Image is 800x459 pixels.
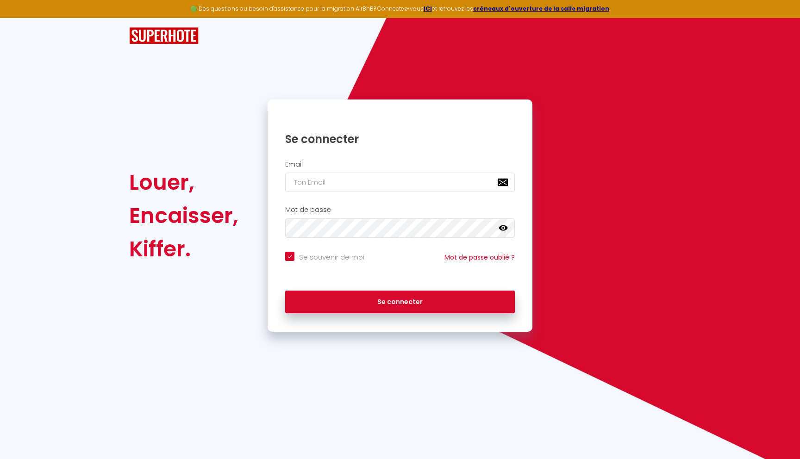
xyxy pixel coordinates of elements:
[424,5,432,12] a: ICI
[285,206,515,214] h2: Mot de passe
[285,132,515,146] h1: Se connecter
[473,5,609,12] a: créneaux d'ouverture de la salle migration
[285,161,515,168] h2: Email
[285,173,515,192] input: Ton Email
[129,27,199,44] img: SuperHote logo
[444,253,515,262] a: Mot de passe oublié ?
[129,166,238,199] div: Louer,
[129,199,238,232] div: Encaisser,
[129,232,238,266] div: Kiffer.
[285,291,515,314] button: Se connecter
